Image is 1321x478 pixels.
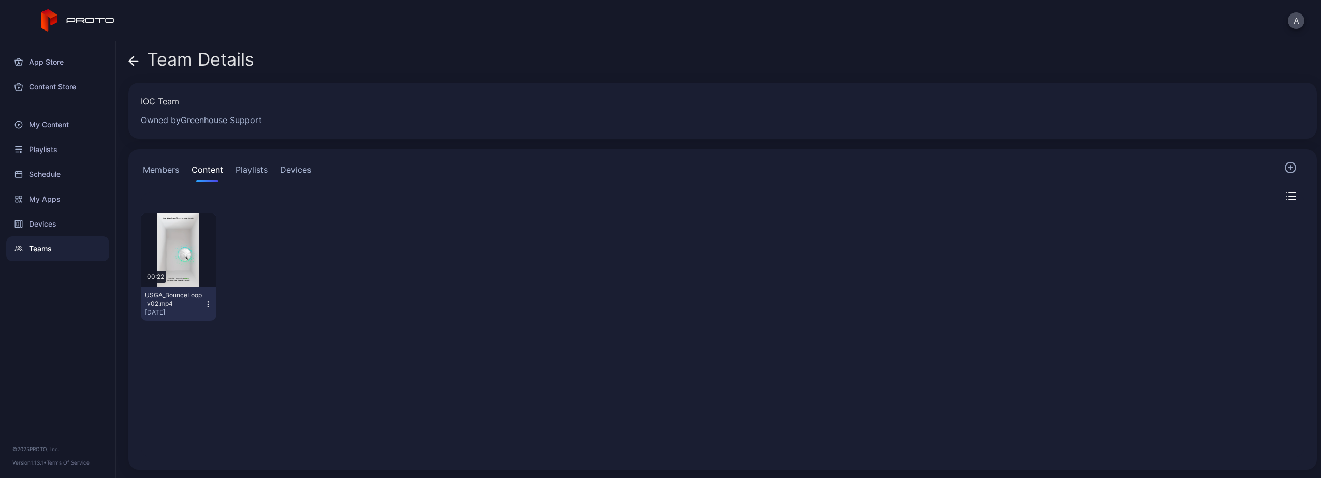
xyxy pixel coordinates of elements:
[233,161,270,182] button: Playlists
[6,137,109,162] a: Playlists
[6,212,109,236] a: Devices
[141,114,1292,126] div: Owned by Greenhouse Support
[6,187,109,212] a: My Apps
[6,236,109,261] a: Teams
[145,308,204,317] div: [DATE]
[12,459,47,466] span: Version 1.13.1 •
[141,161,181,182] button: Members
[47,459,90,466] a: Terms Of Service
[1288,12,1304,29] button: A
[128,50,254,74] div: Team Details
[12,445,103,453] div: © 2025 PROTO, Inc.
[141,95,1292,108] div: IOC Team
[6,50,109,74] a: App Store
[6,112,109,137] a: My Content
[6,162,109,187] a: Schedule
[6,74,109,99] a: Content Store
[278,161,313,182] button: Devices
[189,161,225,182] button: Content
[141,287,216,321] button: USGA_BounceLoop_v02.mp4[DATE]
[145,291,202,308] div: USGA_BounceLoop_v02.mp4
